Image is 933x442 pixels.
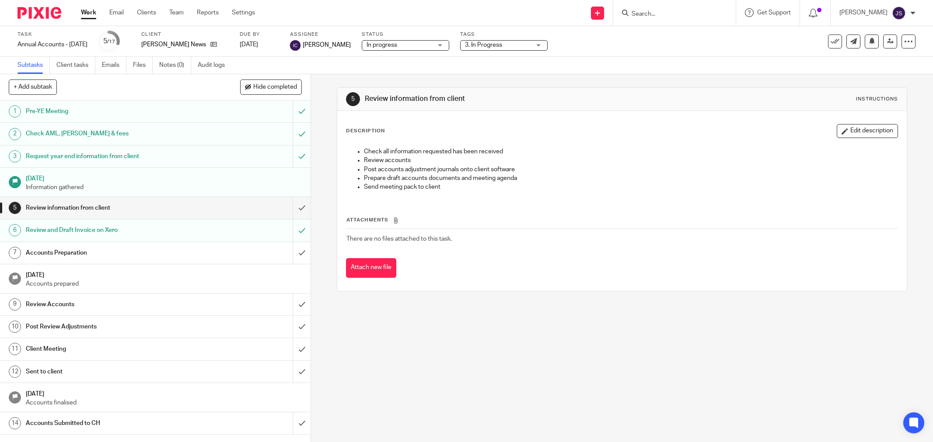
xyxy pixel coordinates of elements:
h1: [DATE] [26,387,302,398]
button: Hide completed [240,79,302,94]
div: Annual Accounts - [DATE] [17,40,87,49]
a: Work [81,8,96,17]
a: Settings [232,8,255,17]
button: + Add subtask [9,79,57,94]
div: 10 [9,321,21,333]
img: svg%3E [290,40,301,51]
h1: [DATE] [26,269,302,280]
p: Prepare draft accounts documents and meeting agenda [364,174,898,183]
span: Get Support [757,10,791,16]
div: 5 [103,36,115,46]
p: Accounts finalised [26,398,302,407]
div: 12 [9,366,21,378]
div: 11 [9,343,21,355]
label: Tags [460,31,548,38]
p: [PERSON_NAME] News [141,40,206,49]
img: Pixie [17,7,61,19]
input: Search [631,10,709,18]
h1: Request year end information from client [26,150,198,163]
label: Status [362,31,449,38]
p: Post accounts adjustment journals onto client software [364,165,898,174]
span: Hide completed [253,84,297,91]
h1: Review information from client [26,201,198,214]
h1: Accounts Preparation [26,246,198,259]
div: Annual Accounts - March 2025 [17,40,87,49]
div: Instructions [856,96,898,103]
a: Clients [137,8,156,17]
p: Description [346,128,385,135]
div: 1 [9,105,21,117]
a: Audit logs [198,57,231,74]
h1: [DATE] [26,172,302,183]
div: 2 [9,128,21,140]
h1: Check AML, [PERSON_NAME] & fees [26,127,198,140]
span: In progress [367,42,397,48]
h1: Review information from client [365,94,641,104]
a: Reports [197,8,219,17]
label: Assignee [290,31,351,38]
div: 5 [346,92,360,106]
div: 14 [9,417,21,429]
a: Emails [102,57,126,74]
h1: Review and Draft Invoice on Xero [26,224,198,237]
p: Send meeting pack to client [364,183,898,191]
h1: Pre-YE Meeting [26,105,198,118]
p: Information gathered [26,183,302,192]
h1: Accounts Submitted to CH [26,417,198,430]
span: Attachments [346,218,388,222]
a: Notes (0) [159,57,191,74]
label: Client [141,31,229,38]
a: Files [133,57,153,74]
div: 5 [9,202,21,214]
img: svg%3E [892,6,906,20]
a: Client tasks [56,57,95,74]
h1: Client Meeting [26,342,198,356]
h1: Post Review Adjustments [26,320,198,333]
small: /17 [107,39,115,44]
span: There are no files attached to this task. [346,236,452,242]
p: [PERSON_NAME] [839,8,888,17]
div: 6 [9,224,21,236]
span: [DATE] [240,41,258,48]
label: Task [17,31,87,38]
button: Edit description [837,124,898,138]
h1: Review Accounts [26,298,198,311]
a: Subtasks [17,57,50,74]
button: Attach new file [346,258,396,278]
span: 3. In Progress [465,42,502,48]
div: 9 [9,298,21,311]
a: Email [109,8,124,17]
h1: Sent to client [26,365,198,378]
div: 3 [9,150,21,162]
div: 7 [9,247,21,259]
p: Accounts prepared [26,280,302,288]
label: Due by [240,31,279,38]
p: Check all information requested has been received [364,147,898,156]
a: Team [169,8,184,17]
p: Review accounts [364,156,898,165]
span: [PERSON_NAME] [303,41,351,49]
